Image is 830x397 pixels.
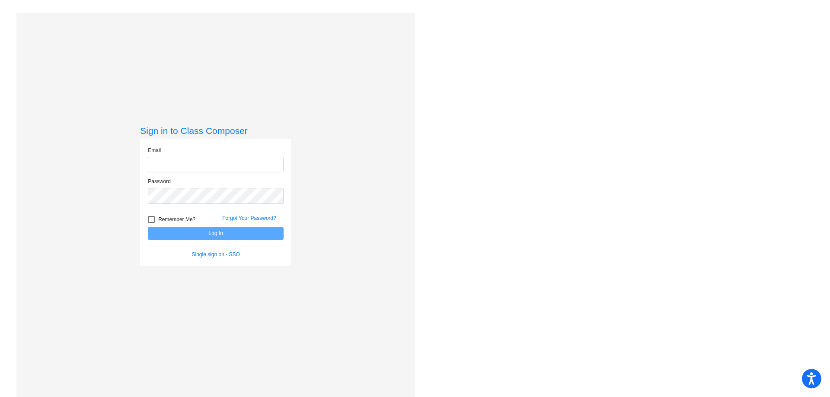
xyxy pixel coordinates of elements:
[140,125,291,136] h3: Sign in to Class Composer
[148,146,161,154] label: Email
[192,251,240,257] a: Single sign on - SSO
[158,214,195,225] span: Remember Me?
[148,178,171,185] label: Password
[222,215,276,221] a: Forgot Your Password?
[148,227,284,240] button: Log In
